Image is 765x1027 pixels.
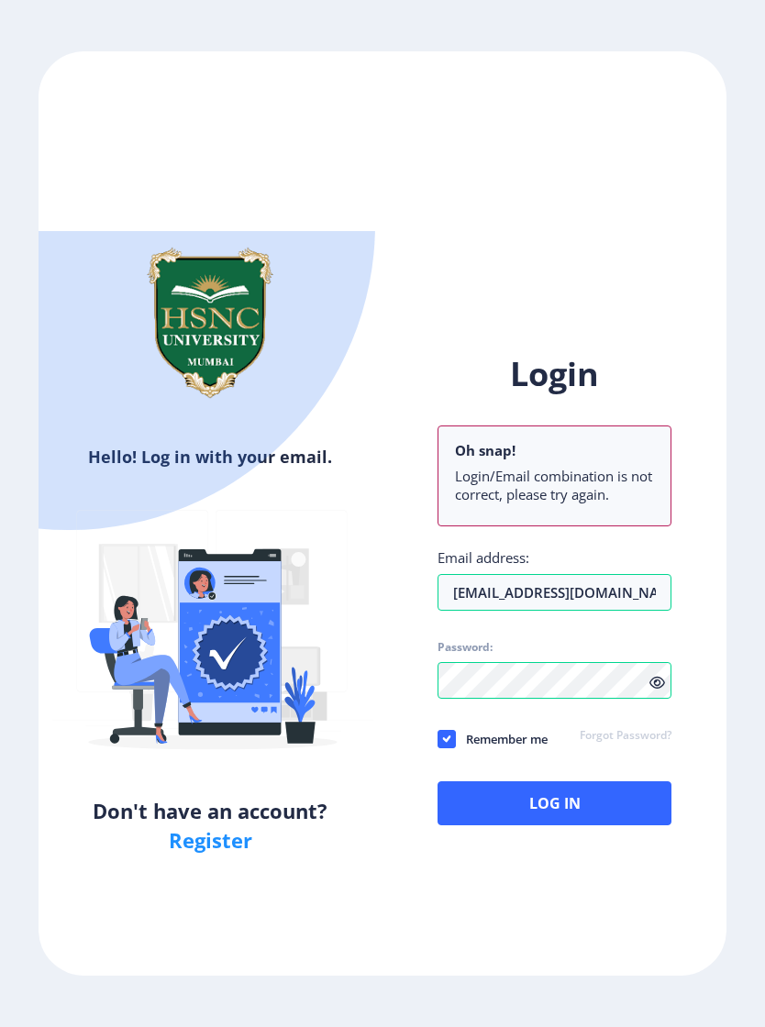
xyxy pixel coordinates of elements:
[52,475,373,796] img: Verified-rafiki.svg
[438,548,529,567] label: Email address:
[52,796,369,855] h5: Don't have an account?
[438,781,671,825] button: Log In
[438,640,493,655] label: Password:
[438,574,671,611] input: Email address
[118,231,302,414] img: hsnc.png
[455,441,516,459] b: Oh snap!
[455,467,654,503] li: Login/Email combination is not correct, please try again.
[580,728,671,745] a: Forgot Password?
[169,826,252,854] a: Register
[456,728,548,750] span: Remember me
[438,352,671,396] h1: Login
